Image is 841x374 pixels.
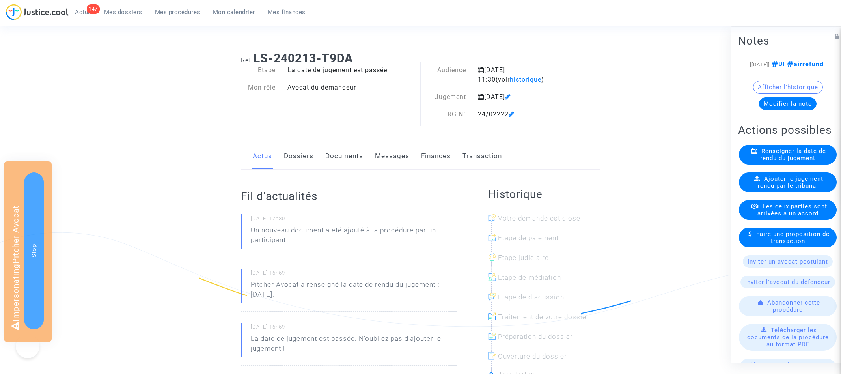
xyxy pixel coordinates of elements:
[496,76,544,83] span: (voir )
[104,9,142,16] span: Mes dossiers
[758,175,824,189] span: Ajouter le jugement rendu par le tribunal
[760,148,826,162] span: Renseigner la date de rendu du jugement
[235,65,282,75] div: Etape
[284,143,313,169] a: Dossiers
[30,244,37,258] span: Stop
[251,269,457,280] small: [DATE] 16h59
[421,143,451,169] a: Finances
[748,258,828,265] span: Inviter un avocat postulant
[770,60,785,68] span: DI
[251,324,457,334] small: [DATE] 16h59
[472,110,575,119] div: 24/02222
[6,4,69,20] img: jc-logo.svg
[69,6,98,18] a: 147Actus
[759,97,817,110] button: Modifier la note
[421,110,472,119] div: RG N°
[738,123,837,137] h2: Actions possibles
[149,6,207,18] a: Mes procédures
[268,9,306,16] span: Mes finances
[253,143,272,169] a: Actus
[261,6,312,18] a: Mes finances
[4,161,52,342] div: Impersonating
[750,62,770,67] span: [[DATE]]
[251,215,457,225] small: [DATE] 17h30
[325,143,363,169] a: Documents
[251,334,457,357] p: La date de jugement est passée. N'oubliez pas d'ajouter le jugement !
[375,143,409,169] a: Messages
[472,65,575,84] div: [DATE] 11:30
[207,6,261,18] a: Mon calendrier
[510,76,541,83] span: historique
[745,279,830,286] span: Inviter l'avocat du défendeur
[241,56,254,64] span: Ref.
[462,143,502,169] a: Transaction
[213,9,255,16] span: Mon calendrier
[757,203,827,217] span: Les deux parties sont arrivées à un accord
[472,92,575,102] div: [DATE]
[254,51,353,65] b: LS-240213-T9DA
[282,65,421,75] div: La date de jugement est passée
[251,225,457,249] p: Un nouveau document a été ajouté à la procédure par un participant
[24,172,44,329] button: Stop
[282,83,421,92] div: Avocat du demandeur
[235,83,282,92] div: Mon rôle
[421,65,472,84] div: Audience
[75,9,91,16] span: Actus
[421,92,472,102] div: Jugement
[747,327,829,348] span: Télécharger les documents de la procédure au format PDF
[738,34,837,48] h2: Notes
[98,6,149,18] a: Mes dossiers
[87,4,100,14] div: 147
[241,189,457,203] h2: Fil d’actualités
[753,81,823,93] button: Afficher l'historique
[498,214,580,222] span: Votre demande est close
[756,230,830,245] span: Faire une proposition de transaction
[155,9,200,16] span: Mes procédures
[767,299,820,313] span: Abandonner cette procédure
[785,60,824,68] span: airrefund
[488,187,600,201] h2: Historique
[251,280,457,303] p: Pitcher Avocat a renseigné la date de rendu du jugement : [DATE].
[16,335,39,358] iframe: Help Scout Beacon - Open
